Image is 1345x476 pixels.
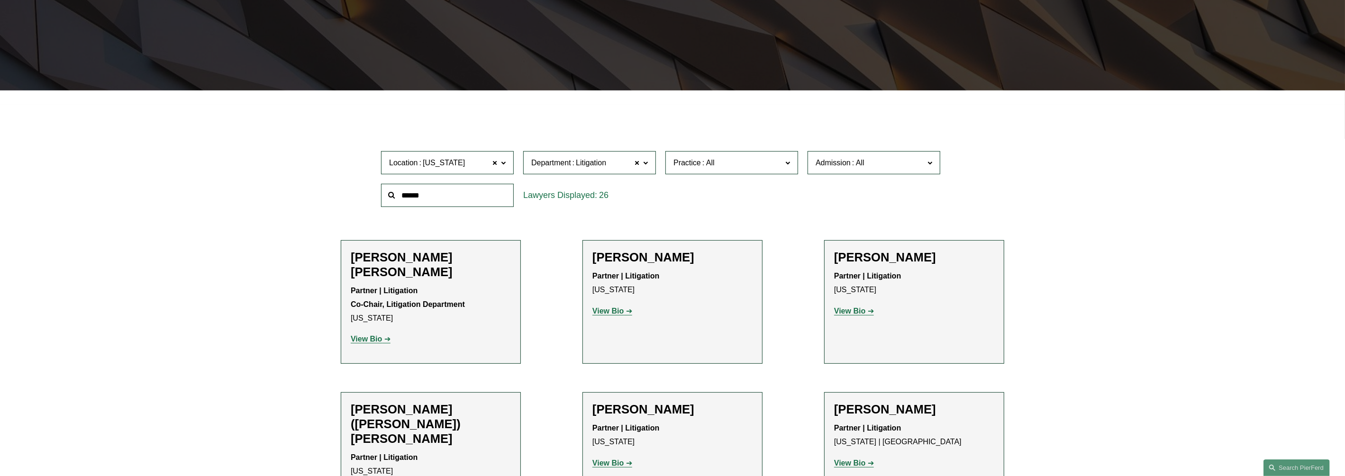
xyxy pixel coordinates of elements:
[834,424,901,432] strong: Partner | Litigation
[592,307,632,315] a: View Bio
[816,159,851,167] span: Admission
[834,422,994,449] p: [US_STATE] | [GEOGRAPHIC_DATA]
[834,269,994,297] p: [US_STATE]
[834,459,865,467] strong: View Bio
[592,402,753,417] h2: [PERSON_NAME]
[834,272,901,280] strong: Partner | Litigation
[834,459,874,467] a: View Bio
[576,157,606,169] span: Litigation
[351,335,391,343] a: View Bio
[673,159,701,167] span: Practice
[834,250,994,265] h2: [PERSON_NAME]
[592,424,659,432] strong: Partner | Litigation
[351,335,382,343] strong: View Bio
[351,287,465,308] strong: Partner | Litigation Co-Chair, Litigation Department
[531,159,571,167] span: Department
[592,250,753,265] h2: [PERSON_NAME]
[592,459,624,467] strong: View Bio
[834,307,865,315] strong: View Bio
[1263,459,1330,476] a: Search this site
[351,284,511,325] p: [US_STATE]
[351,453,418,461] strong: Partner | Litigation
[389,159,418,167] span: Location
[834,307,874,315] a: View Bio
[423,157,465,169] span: [US_STATE]
[599,190,609,200] span: 26
[351,250,511,279] h2: [PERSON_NAME] [PERSON_NAME]
[592,459,632,467] a: View Bio
[592,272,659,280] strong: Partner | Litigation
[351,402,511,446] h2: [PERSON_NAME] ([PERSON_NAME]) [PERSON_NAME]
[592,422,753,449] p: [US_STATE]
[592,307,624,315] strong: View Bio
[834,402,994,417] h2: [PERSON_NAME]
[592,269,753,297] p: [US_STATE]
